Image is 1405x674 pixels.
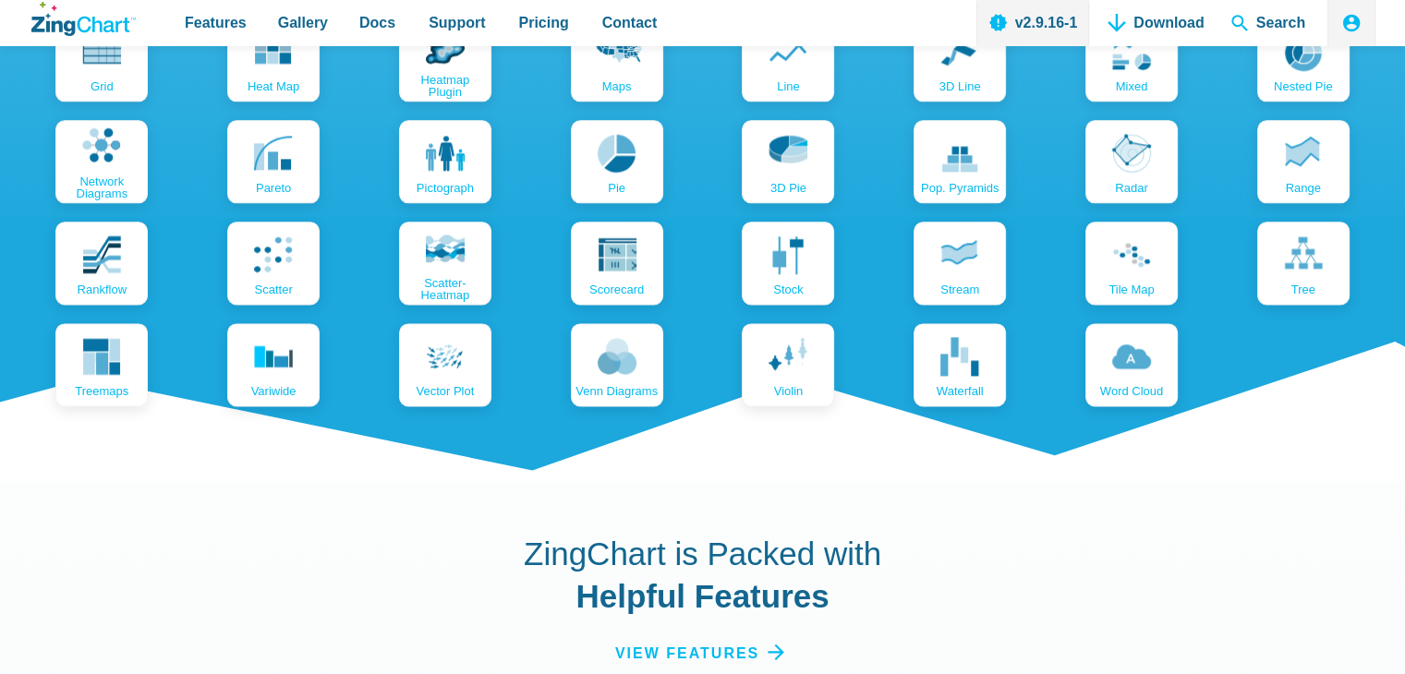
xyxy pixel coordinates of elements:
a: Network Diagrams [55,120,148,203]
a: word cloud [1085,323,1178,406]
span: Pricing [518,10,568,35]
a: line [742,18,834,102]
a: ZingChart Logo. Click to return to the homepage [31,2,136,36]
a: scatter [227,222,320,305]
span: Support [429,10,485,35]
span: tree [1291,283,1315,295]
a: 3D pie [742,120,834,203]
a: grid [55,18,148,102]
a: venn diagrams [571,323,663,406]
a: stream [914,222,1006,305]
a: scatter-heatmap [399,222,491,305]
span: scatter-heatmap [404,277,487,301]
a: rankflow [55,222,148,305]
span: maps [602,80,632,92]
span: venn diagrams [575,385,658,397]
a: maps [571,18,663,102]
span: word cloud [1100,385,1163,397]
span: line [777,80,800,92]
span: vector plot [416,385,474,397]
a: pareto [227,120,320,203]
a: treemaps [55,323,148,406]
span: pictograph [417,182,474,194]
a: vector plot [399,323,491,406]
a: Heatmap Plugin [399,18,491,102]
a: tree [1257,222,1350,305]
span: nested pie [1274,80,1333,92]
span: pop. pyramids [921,182,999,194]
span: 3D pie [770,182,806,194]
h2: ZingChart is Packed with [432,533,973,617]
span: pareto [256,182,291,194]
a: Heat map [227,18,320,102]
span: scatter [254,283,292,295]
strong: Helpful Features [432,575,973,618]
span: pie [608,182,625,194]
span: Network Diagrams [60,175,143,199]
span: rankflow [78,283,127,295]
span: View Features [615,641,759,666]
a: variwide [227,323,320,406]
a: waterfall [914,323,1006,406]
a: stock [742,222,834,305]
a: tile map [1085,222,1178,305]
a: range [1257,120,1350,203]
a: pop. pyramids [914,120,1006,203]
span: stream [940,283,979,295]
span: mixed [1116,80,1148,92]
span: violin [774,385,804,397]
span: Heat map [248,80,299,92]
span: Gallery [278,10,328,35]
span: waterfall [937,385,984,397]
span: 3D line [939,80,981,92]
span: Heatmap Plugin [404,74,487,98]
span: Contact [602,10,658,35]
a: View Features [615,641,790,666]
a: 3D line [914,18,1006,102]
span: range [1286,182,1321,194]
span: stock [773,283,804,295]
a: pictograph [399,120,491,203]
span: Features [185,10,247,35]
span: Docs [359,10,395,35]
span: tile map [1108,283,1154,295]
a: violin [742,323,834,406]
span: treemaps [75,385,128,397]
a: mixed [1085,18,1178,102]
a: scorecard [571,222,663,305]
a: nested pie [1257,18,1350,102]
span: grid [91,80,114,92]
a: pie [571,120,663,203]
span: radar [1115,182,1147,194]
a: radar [1085,120,1178,203]
span: variwide [251,385,297,397]
span: scorecard [589,283,644,295]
